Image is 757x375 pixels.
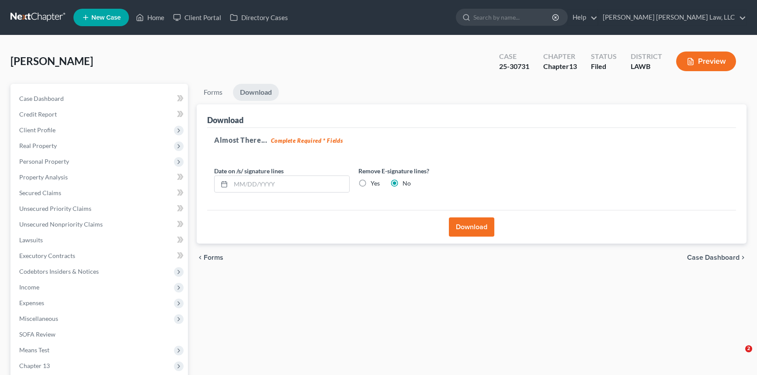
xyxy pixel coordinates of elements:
[214,135,729,145] h5: Almost There...
[19,205,91,212] span: Unsecured Priority Claims
[12,327,188,342] a: SOFA Review
[499,52,529,62] div: Case
[19,158,69,165] span: Personal Property
[473,9,553,25] input: Search by name...
[12,169,188,185] a: Property Analysis
[631,62,662,72] div: LAWB
[568,10,597,25] a: Help
[19,142,57,149] span: Real Property
[687,254,747,261] a: Case Dashboard chevron_right
[233,84,279,101] a: Download
[132,10,169,25] a: Home
[169,10,226,25] a: Client Portal
[12,201,188,217] a: Unsecured Priority Claims
[19,252,75,259] span: Executory Contracts
[91,14,121,21] span: New Case
[207,115,243,125] div: Download
[226,10,292,25] a: Directory Cases
[10,55,93,67] span: [PERSON_NAME]
[19,299,44,306] span: Expenses
[449,217,494,237] button: Download
[403,179,411,188] label: No
[12,107,188,122] a: Credit Report
[19,126,56,134] span: Client Profile
[197,254,204,261] i: chevron_left
[12,217,188,232] a: Unsecured Nonpriority Claims
[19,283,39,291] span: Income
[204,254,223,261] span: Forms
[12,232,188,248] a: Lawsuits
[197,84,229,101] a: Forms
[676,52,736,71] button: Preview
[591,62,617,72] div: Filed
[19,173,68,181] span: Property Analysis
[197,254,235,261] button: chevron_left Forms
[631,52,662,62] div: District
[543,52,577,62] div: Chapter
[19,95,64,102] span: Case Dashboard
[358,166,494,175] label: Remove E-signature lines?
[598,10,746,25] a: [PERSON_NAME] [PERSON_NAME] Law, LLC
[19,268,99,275] span: Codebtors Insiders & Notices
[12,91,188,107] a: Case Dashboard
[19,362,50,369] span: Chapter 13
[19,346,49,354] span: Means Test
[19,110,57,118] span: Credit Report
[214,166,284,175] label: Date on /s/ signature lines
[745,345,752,352] span: 2
[12,248,188,264] a: Executory Contracts
[569,62,577,70] span: 13
[19,330,56,338] span: SOFA Review
[231,176,349,193] input: MM/DD/YYYY
[371,179,380,188] label: Yes
[12,185,188,201] a: Secured Claims
[19,220,103,228] span: Unsecured Nonpriority Claims
[19,189,61,196] span: Secured Claims
[499,62,529,72] div: 25-30731
[271,137,343,144] strong: Complete Required * Fields
[19,315,58,322] span: Miscellaneous
[543,62,577,72] div: Chapter
[591,52,617,62] div: Status
[740,254,747,261] i: chevron_right
[19,236,43,244] span: Lawsuits
[727,345,748,366] iframe: Intercom live chat
[687,254,740,261] span: Case Dashboard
